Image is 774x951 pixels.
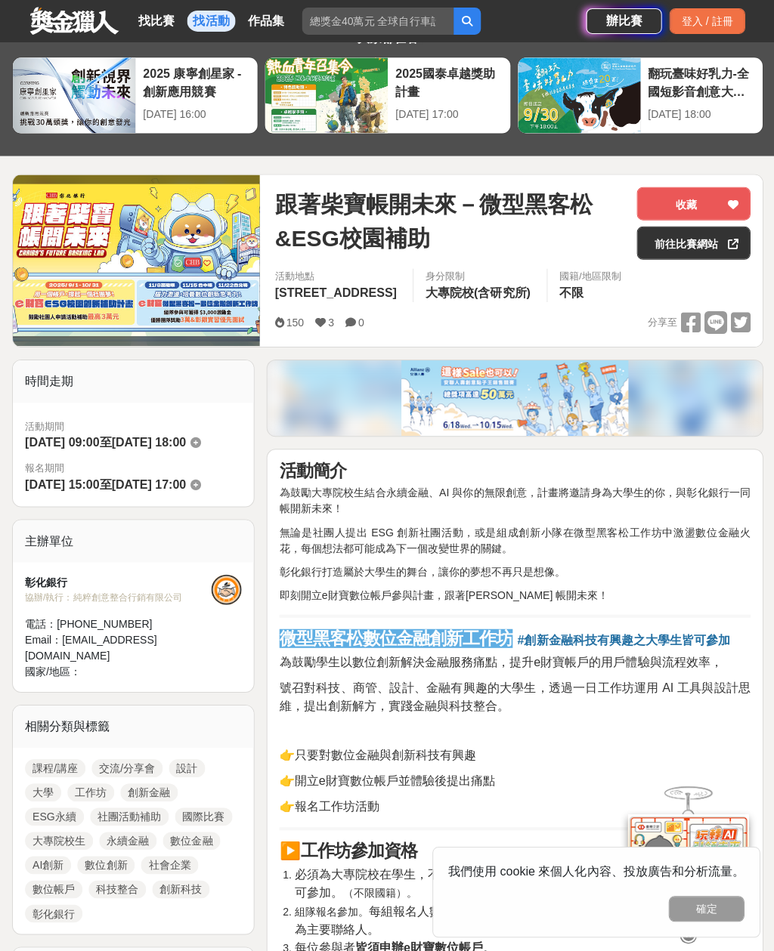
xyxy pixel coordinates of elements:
[279,840,416,859] strong: ▶️工作坊參加資格
[13,360,253,402] div: 時間走期
[143,107,249,122] div: [DATE] 16:00
[25,477,99,490] span: [DATE] 15:00
[25,878,82,897] a: 數位帳戶
[67,782,114,800] a: 工作坊
[516,632,729,645] strong: #創新金融科技有興趣之大學生皆可參加
[279,588,608,600] span: 即刻開立e財寶數位帳戶參與計畫，跟著[PERSON_NAME] 帳開未來！
[358,316,364,328] span: 0
[25,435,99,448] span: [DATE] 09:00
[25,830,93,848] a: 大專院校生
[647,107,754,122] div: [DATE] 18:00
[25,903,82,921] a: 彰化銀行
[279,486,749,514] span: 為鼓勵大專院校生結合永續金融、AI 與你的無限創意，計畫將邀請身為大學生的你，與彰化銀行一同帳開新未來！
[25,631,211,662] div: Email： [EMAIL_ADDRESS][DOMAIN_NAME]
[141,854,198,872] a: 社會企業
[111,477,185,490] span: [DATE] 17:00
[447,863,743,876] span: 我們使用 cookie 來個人化內容、投放廣告和分析流量。
[279,654,721,667] span: 為鼓勵學生以數位創新解決金融服務痛點，提升e財寶帳戶的用戶體驗與流程效率，
[279,680,749,711] span: 號召對科技、商管、設計、金融有興趣的大學生，透過一日工作坊運用 AI 工具與設計思維，提出創新解方，實踐金融與科技整合。
[559,268,621,283] div: 國籍/地區限制
[99,830,156,848] a: 永續金融
[77,854,135,872] a: 數位創新
[88,878,146,897] a: 科技整合
[25,589,211,603] div: 協辦/執行： 純粹創意整合行銷有限公司
[646,310,676,333] span: 分享至
[13,184,259,335] img: Cover Image
[274,286,396,298] span: [STREET_ADDRESS]
[302,8,453,35] input: 總獎金40萬元 全球自行車設計比賽
[425,286,530,298] span: 大專院校(含研究所)
[286,316,303,328] span: 150
[425,268,534,283] div: 身分限制
[636,187,749,220] button: 收藏
[647,65,754,99] div: 翻玩臺味好乳力-全國短影音創意大募集
[585,8,661,34] a: 辦比賽
[25,418,241,434] span: 活動期間
[13,704,253,746] div: 相關分類與標籤
[294,900,749,937] li: 組隊報名參加。
[163,830,220,848] a: 數位金融
[132,11,181,32] a: 找比賽
[395,107,501,122] div: [DATE] 17:00
[327,316,333,328] span: 3
[279,798,379,811] span: 👉報名工作坊活動
[279,747,475,760] span: 👉只要對數位金融與創新科技有興趣
[395,65,501,99] div: 2025國泰卓越獎助計畫
[25,664,81,676] span: 國家/地區：
[274,187,624,255] span: 跟著柴寶帳開未來－微型黑客松&ESG校園補助
[25,806,84,824] a: ESG永續
[264,57,509,134] a: 2025國泰卓越獎助計畫[DATE] 17:00
[279,525,749,553] span: 無論是社團人提出 ESG 創新社團活動，或是組成創新小隊在微型黑客松工作坊中激盪數位金融火花，每個想法都可能成為下一個改變世界的關鍵。
[627,811,748,911] img: d2146d9a-e6f6-4337-9592-8cefde37ba6b.png
[279,461,345,480] strong: 活動簡介
[401,360,627,435] img: 386af5bf-fbe2-4d43-ae68-517df2b56ae5.png
[25,758,85,776] a: 課程/講座
[13,519,253,561] div: 主辦單位
[279,564,565,576] span: 彰化銀行打造屬於大學生的舞台，讓你的夢想不再只是想像。
[120,782,178,800] a: 創新金融
[559,286,583,298] span: 不限
[175,806,232,824] a: 國際比賽
[25,460,241,475] span: 報名期間
[12,57,258,134] a: 2025 康寧創星家 - 創新應用競賽[DATE] 16:00
[667,894,743,920] button: 確定
[90,806,169,824] a: 社團活動補助
[279,628,512,647] strong: 微型黑客松數位金融創新工作坊
[99,435,111,448] span: 至
[99,477,111,490] span: 至
[274,268,400,283] span: 活動地點
[25,615,211,631] div: 電話： [PHONE_NUMBER]
[294,864,749,900] li: （不限國籍）。
[294,866,741,897] span: 必須為大專院校在學生，不限科系，對科技、商管、設計、金融有興趣的大專學生皆可參加。
[143,65,249,99] div: 2025 康寧創星家 - 創新應用競賽
[187,11,235,32] a: 找活動
[279,773,494,786] span: 👉開立e財寶數位帳戶並體驗後提出痛點
[111,435,185,448] span: [DATE] 18:00
[169,758,205,776] a: 設計
[241,11,289,32] a: 作品集
[636,226,749,259] a: 前往比賽網站
[25,782,61,800] a: 大學
[152,878,209,897] a: 創新科技
[668,8,744,34] div: 登入 / 註冊
[25,573,211,589] div: 彰化銀行
[516,57,762,134] a: 翻玩臺味好乳力-全國短影音創意大募集[DATE] 18:00
[25,854,71,872] a: AI創新
[91,758,163,776] a: 交流/分享會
